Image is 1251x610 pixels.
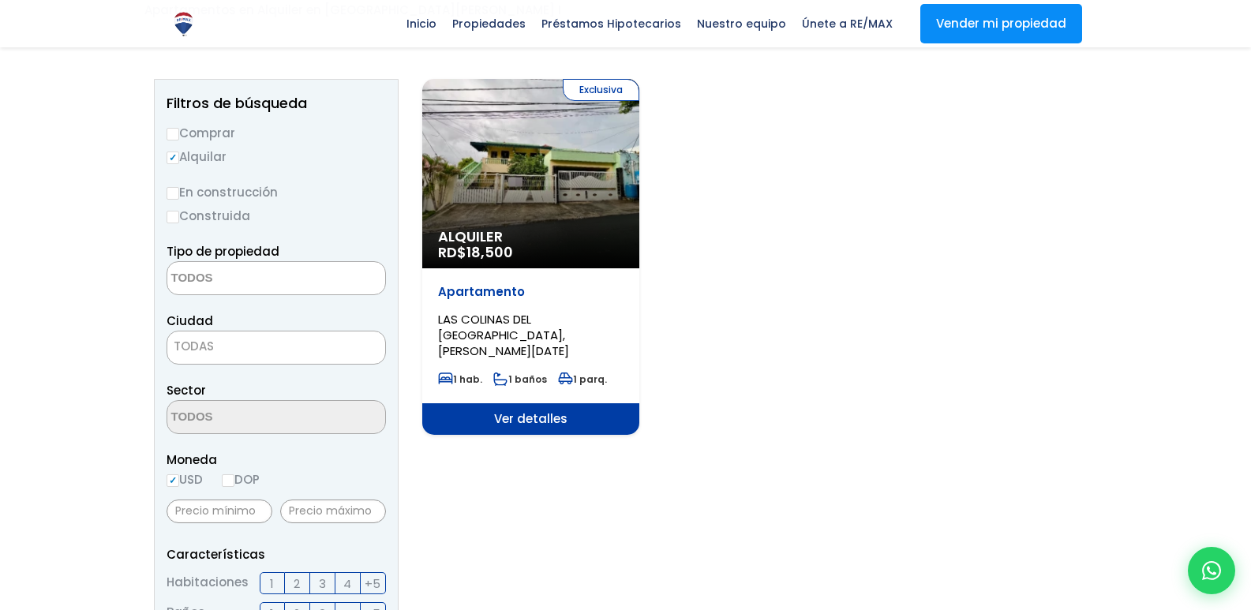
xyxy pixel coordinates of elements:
span: 3 [319,574,326,593]
span: TODAS [167,335,385,357]
label: DOP [222,470,260,489]
input: Comprar [167,128,179,140]
span: Alquiler [438,229,624,245]
span: 4 [343,574,351,593]
input: Precio máximo [280,500,386,523]
input: Construida [167,211,179,223]
span: 1 [270,574,274,593]
input: DOP [222,474,234,487]
textarea: Search [167,262,320,296]
textarea: Search [167,401,320,435]
p: Características [167,545,386,564]
span: 1 baños [493,372,547,386]
h2: Filtros de búsqueda [167,95,386,111]
span: Préstamos Hipotecarios [534,12,689,36]
span: Sector [167,382,206,399]
p: Apartamento [438,284,624,300]
input: Precio mínimo [167,500,272,523]
input: En construcción [167,187,179,200]
span: Propiedades [444,12,534,36]
span: Nuestro equipo [689,12,794,36]
span: TODAS [167,331,386,365]
span: +5 [365,574,380,593]
span: 18,500 [466,242,513,262]
label: Alquilar [167,147,386,167]
span: TODAS [174,338,214,354]
img: Logo de REMAX [170,10,197,38]
span: LAS COLINAS DEL [GEOGRAPHIC_DATA], [PERSON_NAME][DATE] [438,311,569,359]
label: Comprar [167,123,386,143]
label: Construida [167,206,386,226]
span: Tipo de propiedad [167,243,279,260]
span: Moneda [167,450,386,470]
span: Únete a RE/MAX [794,12,901,36]
span: 1 parq. [558,372,607,386]
a: Exclusiva Alquiler RD$18,500 Apartamento LAS COLINAS DEL [GEOGRAPHIC_DATA], [PERSON_NAME][DATE] 1... [422,79,639,435]
span: Exclusiva [563,79,639,101]
span: Habitaciones [167,572,249,594]
input: Alquilar [167,152,179,164]
span: 2 [294,574,300,593]
a: Vender mi propiedad [920,4,1082,43]
span: 1 hab. [438,372,482,386]
span: RD$ [438,242,513,262]
span: Inicio [399,12,444,36]
input: USD [167,474,179,487]
span: Ver detalles [422,403,639,435]
span: Ciudad [167,312,213,329]
label: En construcción [167,182,386,202]
label: USD [167,470,203,489]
